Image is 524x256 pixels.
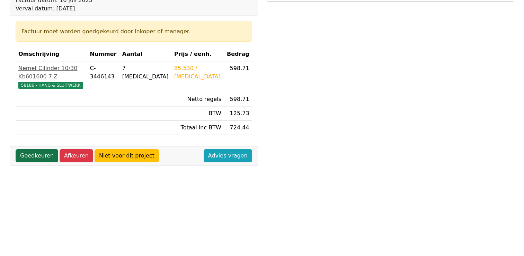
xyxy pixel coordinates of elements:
span: 58186 - HANG & SLUITWERK [18,82,83,89]
td: 598.71 [224,61,252,92]
th: Prijs / eenh. [171,47,224,61]
th: Bedrag [224,47,252,61]
a: Advies vragen [204,149,252,162]
td: 125.73 [224,106,252,121]
th: Omschrijving [16,47,87,61]
div: Verval datum: [DATE] [16,5,169,13]
th: Nummer [87,47,119,61]
div: 7 [MEDICAL_DATA] [122,64,169,81]
a: Goedkeuren [16,149,58,162]
td: Netto regels [171,92,224,106]
td: C-3446143 [87,61,119,92]
div: 85.530 / [MEDICAL_DATA] [174,64,221,81]
td: 598.71 [224,92,252,106]
td: 724.44 [224,121,252,135]
th: Aantal [119,47,171,61]
a: Afkeuren [60,149,93,162]
td: Totaal inc BTW [171,121,224,135]
td: BTW [171,106,224,121]
div: Nemef Cilinder 10/30 Kb601600 7 Z [18,64,84,81]
a: Nemef Cilinder 10/30 Kb601600 7 Z58186 - HANG & SLUITWERK [18,64,84,89]
a: Niet voor dit project [95,149,159,162]
div: Factuur moet worden goedgekeurd door inkoper of manager. [21,27,246,36]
